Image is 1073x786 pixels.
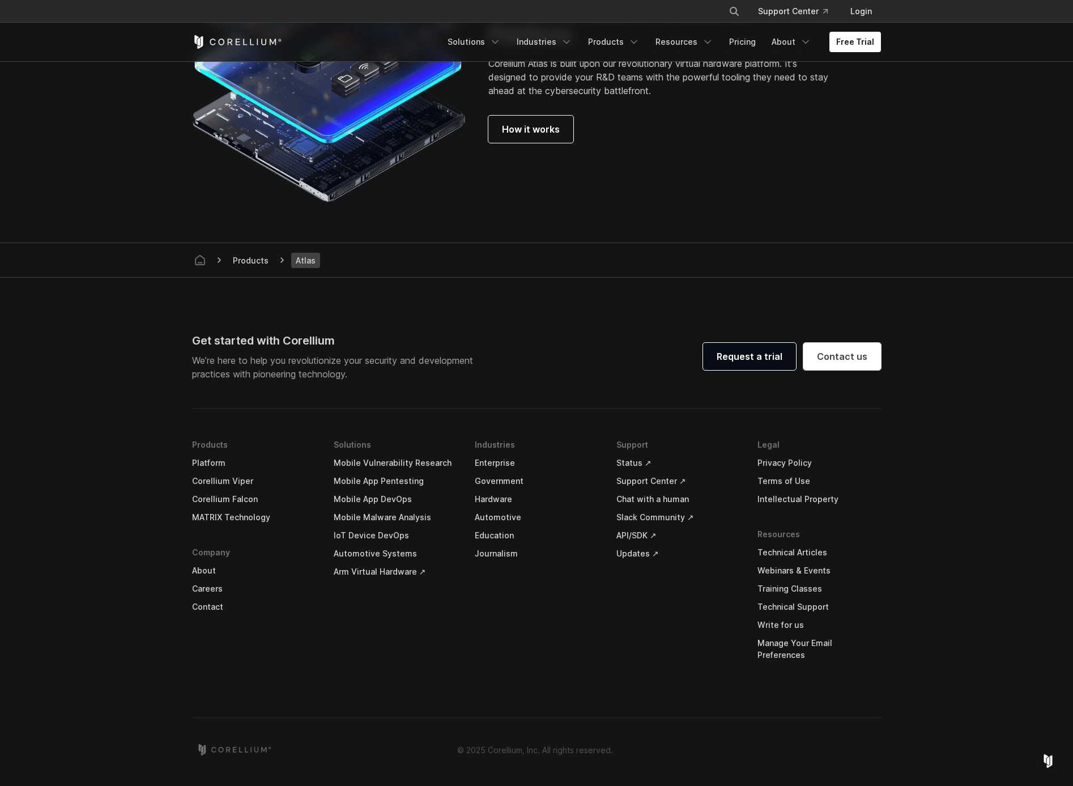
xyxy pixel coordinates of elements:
a: Updates ↗ [616,545,740,563]
a: IoT Device DevOps [334,526,457,545]
a: Journalism [475,545,598,563]
a: Contact [192,598,316,616]
a: Write for us [757,616,881,634]
a: Mobile Malware Analysis [334,508,457,526]
div: Products [228,254,273,266]
a: Automotive Systems [334,545,457,563]
span: Atlas [291,253,320,269]
a: Platform [192,454,316,472]
a: Training Classes [757,580,881,598]
a: Support Center ↗ [616,472,740,490]
a: Resources [649,32,720,52]
div: Navigation Menu [192,436,881,681]
a: Mobile Vulnerability Research [334,454,457,472]
a: Corellium home [190,252,210,268]
a: Corellium home [197,744,272,755]
a: Automotive [475,508,598,526]
a: Education [475,526,598,545]
button: Search [724,1,744,22]
a: Mobile App DevOps [334,490,457,508]
a: Login [841,1,881,22]
p: We’re here to help you revolutionize your security and development practices with pioneering tech... [192,354,482,381]
a: Mobile App Pentesting [334,472,457,490]
a: Privacy Policy [757,454,881,472]
p: © 2025 Corellium, Inc. All rights reserved. [457,744,613,756]
a: Free Trial [829,32,881,52]
a: Terms of Use [757,472,881,490]
a: Careers [192,580,316,598]
a: Industries [510,32,579,52]
a: Chat with a human [616,490,740,508]
a: How it works [488,116,573,143]
a: MATRIX Technology [192,508,316,526]
a: Technical Articles [757,543,881,562]
div: Navigation Menu [715,1,881,22]
div: Get started with Corellium [192,332,482,349]
a: Corellium Home [192,35,282,49]
a: Contact us [803,343,881,370]
a: API/SDK ↗ [616,526,740,545]
span: Products [228,253,273,267]
a: Request a trial [703,343,796,370]
a: Support Center [749,1,837,22]
a: Corellium Viper [192,472,316,490]
a: Intellectual Property [757,490,881,508]
a: About [765,32,818,52]
a: Enterprise [475,454,598,472]
a: Hardware [475,490,598,508]
a: Government [475,472,598,490]
a: Technical Support [757,598,881,616]
a: Manage Your Email Preferences [757,634,881,664]
a: Arm Virtual Hardware ↗ [334,563,457,581]
a: Solutions [441,32,508,52]
p: Corellium Atlas is built upon our revolutionary virtual hardware platform. It's designed to provi... [488,57,838,97]
div: Open Intercom Messenger [1034,747,1062,775]
a: Webinars & Events [757,562,881,580]
a: Pricing [722,32,763,52]
span: How it works [502,122,560,136]
a: Slack Community ↗ [616,508,740,526]
a: Corellium Falcon [192,490,316,508]
a: Status ↗ [616,454,740,472]
a: About [192,562,316,580]
a: Twitter [794,736,821,763]
div: Navigation Menu [441,32,881,52]
a: Products [581,32,646,52]
a: LinkedIn [824,736,851,763]
a: YouTube [854,736,881,763]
